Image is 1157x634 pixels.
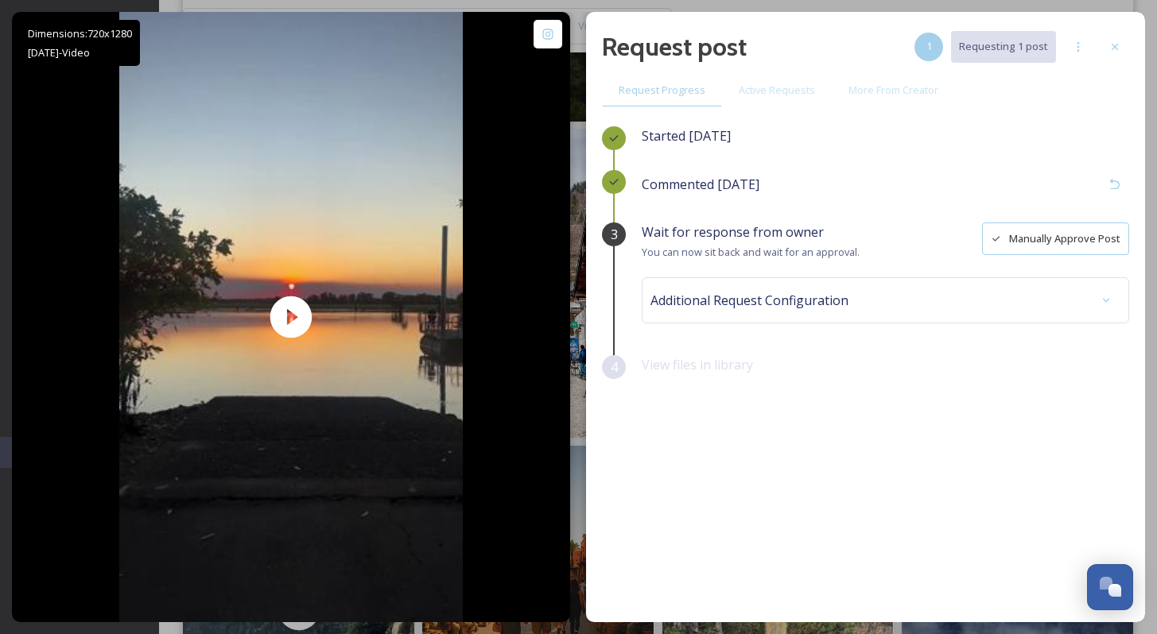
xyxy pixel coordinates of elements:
span: Started [DATE] [642,127,731,145]
span: Commented [DATE] [642,176,759,193]
span: Additional Request Configuration [650,291,848,310]
h2: Request post [602,28,747,66]
span: You can now sit back and wait for an approval. [642,245,860,259]
span: Dimensions: 720 x 1280 [28,26,132,41]
span: @ inspiring_travelaus [54,498,180,516]
span: 1 [926,39,932,54]
span: Came to see the sunset, hoping to see a 🐊 #kakadunationalpark #kakadu #nt #croccountry #crocodile... [20,540,497,612]
span: 4 [611,358,618,377]
span: More From Creator [848,83,938,98]
img: thumbnail [119,12,463,622]
button: Open Chat [1087,564,1133,610]
span: Posted 5 days ago [54,516,180,528]
button: Manually Approve Post [982,222,1129,255]
a: @inspiring_travelaus [54,497,180,516]
button: Requesting 1 post [951,31,1056,62]
span: Active Requests [739,83,815,98]
a: View Post [514,505,562,520]
span: Wait for response from owner [642,223,824,241]
span: View files in library [642,356,753,373]
span: View Post [514,505,562,520]
span: [DATE] - Video [28,45,90,60]
span: Request Progress [619,83,705,98]
span: 3 [611,225,618,244]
